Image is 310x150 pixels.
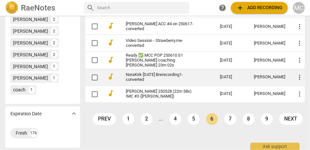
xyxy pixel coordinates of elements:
[261,113,273,125] a: Page 9
[16,130,27,137] div: Fresh
[126,89,196,99] a: [PERSON_NAME] 250528 (22m 58s) IMC #3 ([PERSON_NAME])
[141,113,153,125] a: Page 2
[126,22,196,31] a: [PERSON_NAME] ACC #4 on 250617-converted
[231,2,288,14] button: Upload
[254,41,285,46] div: [PERSON_NAME]
[251,143,300,150] div: Ask support
[254,92,285,97] div: [PERSON_NAME]
[215,52,249,69] td: [DATE]
[13,75,48,82] div: [PERSON_NAME]
[70,110,78,118] span: expand_more
[51,39,58,47] div: 2
[97,3,187,13] input: Search
[296,56,303,64] span: more_vert
[51,16,58,23] div: 2
[236,4,244,12] span: add
[5,1,18,14] img: Logo
[107,39,115,47] span: audiotrack
[21,3,55,12] h2: RaeNotes
[217,2,228,14] a: Help
[107,56,115,64] span: audiotrack
[243,113,254,125] a: Page 8
[296,90,303,98] span: more_vert
[188,113,200,125] a: Page 5
[254,58,285,63] div: [PERSON_NAME]
[215,69,249,86] td: [DATE]
[279,113,303,125] a: next
[293,2,305,14] button: MC
[13,63,48,70] div: [PERSON_NAME]
[10,111,41,118] p: Expiration Date
[215,35,249,52] td: [DATE]
[13,51,48,58] div: [PERSON_NAME]
[30,129,38,137] div: 176
[254,75,285,80] div: [PERSON_NAME]
[224,113,236,125] a: Page 7
[296,74,303,82] span: more_vert
[87,4,94,12] span: search
[122,113,134,125] a: Page 1
[126,73,196,83] a: NoraKirk [DATE] Brerecording1-converted
[107,90,115,98] span: audiotrack
[159,116,163,122] li: ...
[13,16,48,23] div: [PERSON_NAME]
[126,53,196,68] a: Ready ✅ MCC POP 250610 S1 [PERSON_NAME] coaching [PERSON_NAME] 23m 02s
[69,109,79,119] button: Show more
[107,22,115,30] span: audiotrack
[93,113,116,125] a: prev
[215,18,249,35] td: [DATE]
[28,86,35,94] div: 1
[206,113,218,125] a: Page 6 is your current page
[5,1,79,14] a: LogoRaeNotes
[296,39,303,47] span: more_vert
[51,51,58,58] div: 2
[236,4,283,12] span: Add recording
[13,87,25,93] div: coach
[215,86,249,103] td: [DATE]
[254,24,285,29] div: [PERSON_NAME]
[296,23,303,30] span: more_vert
[126,38,196,48] a: Video Session - Strawberry.me-converted
[51,28,58,35] div: 2
[51,75,58,82] div: 1
[51,63,58,70] div: 1
[107,73,115,81] span: audiotrack
[170,113,181,125] a: Page 4
[219,4,226,12] span: help
[13,40,48,46] div: [PERSON_NAME]
[13,28,48,34] div: [PERSON_NAME]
